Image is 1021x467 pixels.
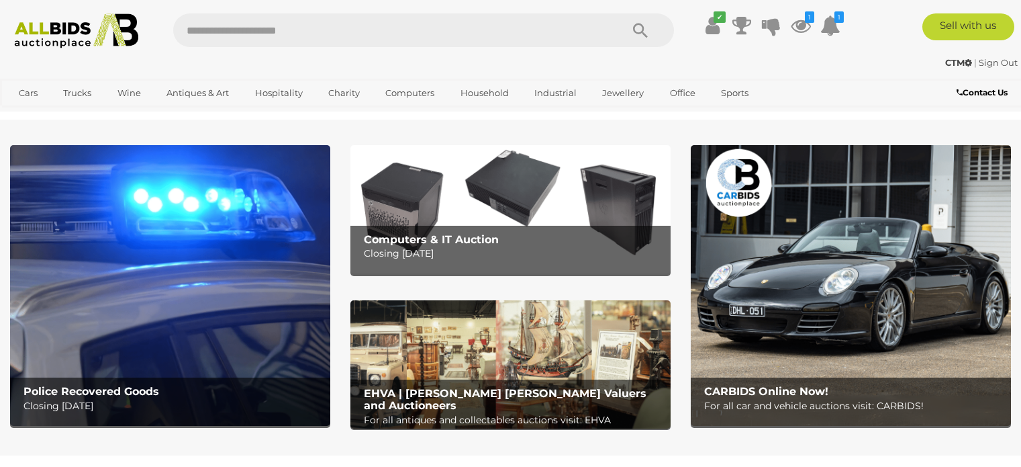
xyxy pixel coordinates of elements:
p: Closing [DATE] [23,398,324,415]
span: | [974,57,977,68]
a: 1 [791,13,811,38]
a: Sign Out [979,57,1018,68]
a: Office [661,82,704,104]
i: ✔ [714,11,726,23]
b: CARBIDS Online Now! [704,385,828,398]
a: Antiques & Art [158,82,238,104]
a: [GEOGRAPHIC_DATA] [10,104,123,126]
a: CARBIDS Online Now! CARBIDS Online Now! For all car and vehicle auctions visit: CARBIDS! [691,145,1011,426]
a: Trucks [54,82,100,104]
img: Allbids.com.au [7,13,146,48]
a: Household [452,82,518,104]
p: For all car and vehicle auctions visit: CARBIDS! [704,398,1004,415]
a: ✔ [702,13,722,38]
p: For all antiques and collectables auctions visit: EHVA [364,412,664,429]
b: Police Recovered Goods [23,385,159,398]
a: CTM [945,57,974,68]
strong: CTM [945,57,972,68]
a: EHVA | Evans Hastings Valuers and Auctioneers EHVA | [PERSON_NAME] [PERSON_NAME] Valuers and Auct... [350,300,671,429]
img: CARBIDS Online Now! [691,145,1011,426]
a: Police Recovered Goods Police Recovered Goods Closing [DATE] [10,145,330,426]
a: Computers & IT Auction Computers & IT Auction Closing [DATE] [350,145,671,273]
a: Charity [320,82,369,104]
a: 1 [820,13,840,38]
i: 1 [834,11,844,23]
a: Sell with us [922,13,1014,40]
a: Wine [109,82,150,104]
a: Hospitality [246,82,311,104]
i: 1 [805,11,814,23]
a: Contact Us [957,85,1011,100]
img: EHVA | Evans Hastings Valuers and Auctioneers [350,300,671,429]
p: Closing [DATE] [364,245,664,262]
a: Industrial [526,82,585,104]
img: Computers & IT Auction [350,145,671,273]
button: Search [607,13,674,47]
img: Police Recovered Goods [10,145,330,426]
a: Sports [712,82,757,104]
a: Jewellery [593,82,652,104]
a: Cars [10,82,46,104]
b: EHVA | [PERSON_NAME] [PERSON_NAME] Valuers and Auctioneers [364,387,646,412]
b: Computers & IT Auction [364,233,499,246]
a: Computers [377,82,443,104]
b: Contact Us [957,87,1008,97]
